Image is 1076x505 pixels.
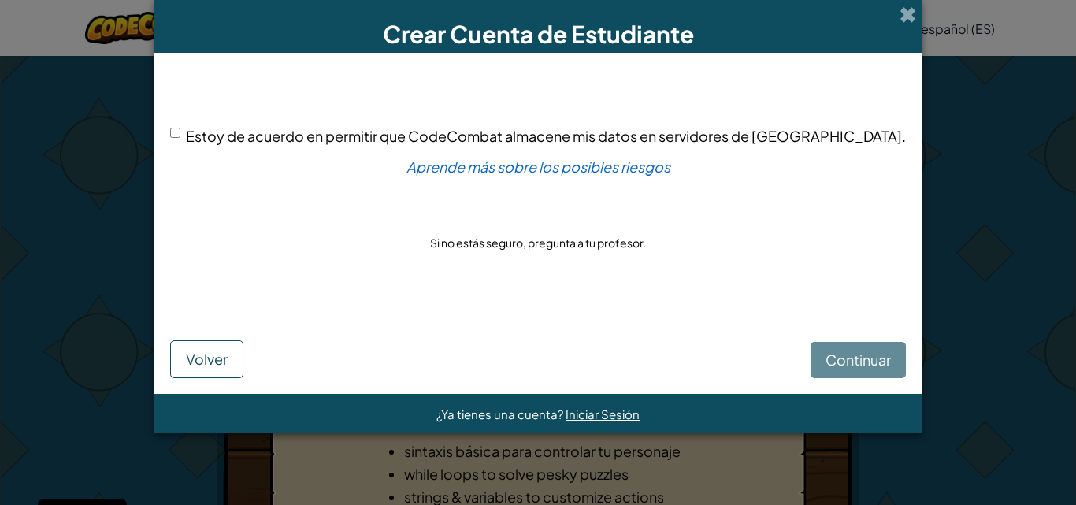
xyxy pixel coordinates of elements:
[383,19,694,49] span: Crear Cuenta de Estudiante
[186,127,906,145] span: Estoy de acuerdo en permitir que CodeCombat almacene mis datos en servidores de [GEOGRAPHIC_DATA].
[406,158,670,176] a: Aprende más sobre los posibles riesgos
[186,350,228,368] span: Volver
[170,340,243,378] button: Volver
[170,128,180,138] input: Estoy de acuerdo en permitir que CodeCombat almacene mis datos en servidores de [GEOGRAPHIC_DATA].
[430,235,646,251] p: Si no estás seguro, pregunta a tu profesor.
[566,407,640,421] a: Iniciar Sesión
[436,407,566,421] span: ¿Ya tienes una cuenta?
